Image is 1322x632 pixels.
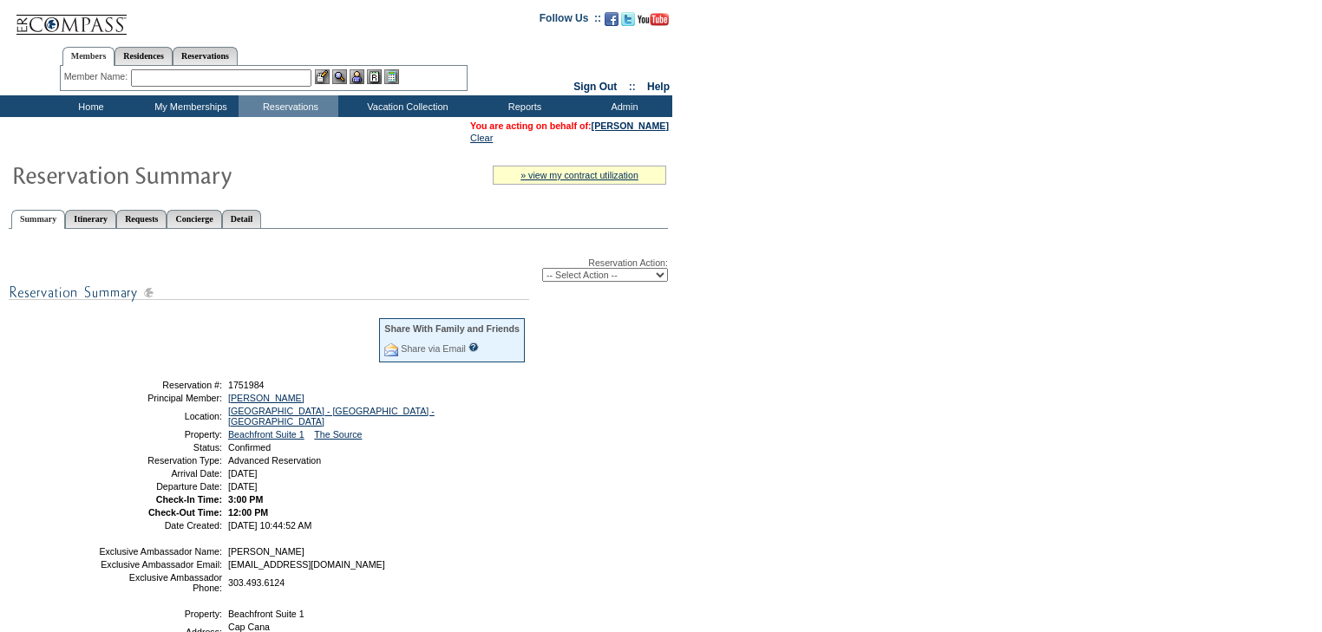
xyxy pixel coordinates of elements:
[98,406,222,427] td: Location:
[239,95,338,117] td: Reservations
[228,520,311,531] span: [DATE] 10:44:52 AM
[156,494,222,505] strong: Check-In Time:
[62,47,115,66] a: Members
[98,468,222,479] td: Arrival Date:
[228,559,385,570] span: [EMAIL_ADDRESS][DOMAIN_NAME]
[139,95,239,117] td: My Memberships
[605,17,618,28] a: Become our fan on Facebook
[338,95,473,117] td: Vacation Collection
[98,393,222,403] td: Principal Member:
[470,133,493,143] a: Clear
[573,95,672,117] td: Admin
[350,69,364,84] img: Impersonate
[621,17,635,28] a: Follow us on Twitter
[116,210,167,228] a: Requests
[65,210,116,228] a: Itinerary
[9,257,668,282] div: Reservation Action:
[228,406,435,427] a: [GEOGRAPHIC_DATA] - [GEOGRAPHIC_DATA] - [GEOGRAPHIC_DATA]
[621,12,635,26] img: Follow us on Twitter
[540,10,601,31] td: Follow Us ::
[98,609,222,619] td: Property:
[98,380,222,390] td: Reservation #:
[629,81,636,93] span: ::
[11,210,65,229] a: Summary
[98,520,222,531] td: Date Created:
[384,323,520,334] div: Share With Family and Friends
[173,47,238,65] a: Reservations
[11,157,358,192] img: Reservaton Summary
[98,481,222,492] td: Departure Date:
[332,69,347,84] img: View
[228,429,304,440] a: Beachfront Suite 1
[401,343,466,354] a: Share via Email
[64,69,131,84] div: Member Name:
[98,546,222,557] td: Exclusive Ambassador Name:
[228,442,271,453] span: Confirmed
[98,572,222,593] td: Exclusive Ambassador Phone:
[98,442,222,453] td: Status:
[605,12,618,26] img: Become our fan on Facebook
[520,170,638,180] a: » view my contract utilization
[228,380,265,390] span: 1751984
[228,393,304,403] a: [PERSON_NAME]
[315,69,330,84] img: b_edit.gif
[647,81,670,93] a: Help
[228,481,258,492] span: [DATE]
[228,546,304,557] span: [PERSON_NAME]
[468,342,479,352] input: What is this?
[592,121,669,131] a: [PERSON_NAME]
[98,429,222,440] td: Property:
[473,95,573,117] td: Reports
[228,468,258,479] span: [DATE]
[384,69,399,84] img: b_calculator.gif
[470,121,669,131] span: You are acting on behalf of:
[228,455,321,466] span: Advanced Reservation
[9,282,529,303] img: subTtlResSummary.gif
[228,609,304,619] span: Beachfront Suite 1
[228,494,263,505] span: 3:00 PM
[228,507,268,518] span: 12:00 PM
[39,95,139,117] td: Home
[222,210,262,228] a: Detail
[367,69,382,84] img: Reservations
[228,577,285,588] span: 303.493.6124
[573,81,617,93] a: Sign Out
[98,559,222,570] td: Exclusive Ambassador Email:
[638,17,669,28] a: Subscribe to our YouTube Channel
[98,455,222,466] td: Reservation Type:
[115,47,173,65] a: Residences
[638,13,669,26] img: Subscribe to our YouTube Channel
[314,429,362,440] a: The Source
[148,507,222,518] strong: Check-Out Time:
[167,210,221,228] a: Concierge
